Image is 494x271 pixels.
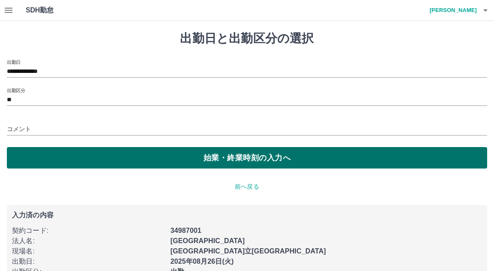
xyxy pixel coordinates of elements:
p: 契約コード : [12,226,165,236]
p: 法人名 : [12,236,165,246]
b: 34987001 [171,227,201,234]
p: 入力済の内容 [12,212,482,219]
p: 現場名 : [12,246,165,256]
b: 2025年08月26日(火) [171,258,234,265]
h1: 出勤日と出勤区分の選択 [7,31,487,46]
b: [GEOGRAPHIC_DATA] [171,237,245,244]
label: 出勤区分 [7,87,25,93]
b: [GEOGRAPHIC_DATA]立[GEOGRAPHIC_DATA] [171,247,326,255]
p: 出勤日 : [12,256,165,267]
button: 始業・終業時刻の入力へ [7,147,487,169]
p: 前へ戻る [7,182,487,191]
label: 出勤日 [7,59,21,65]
